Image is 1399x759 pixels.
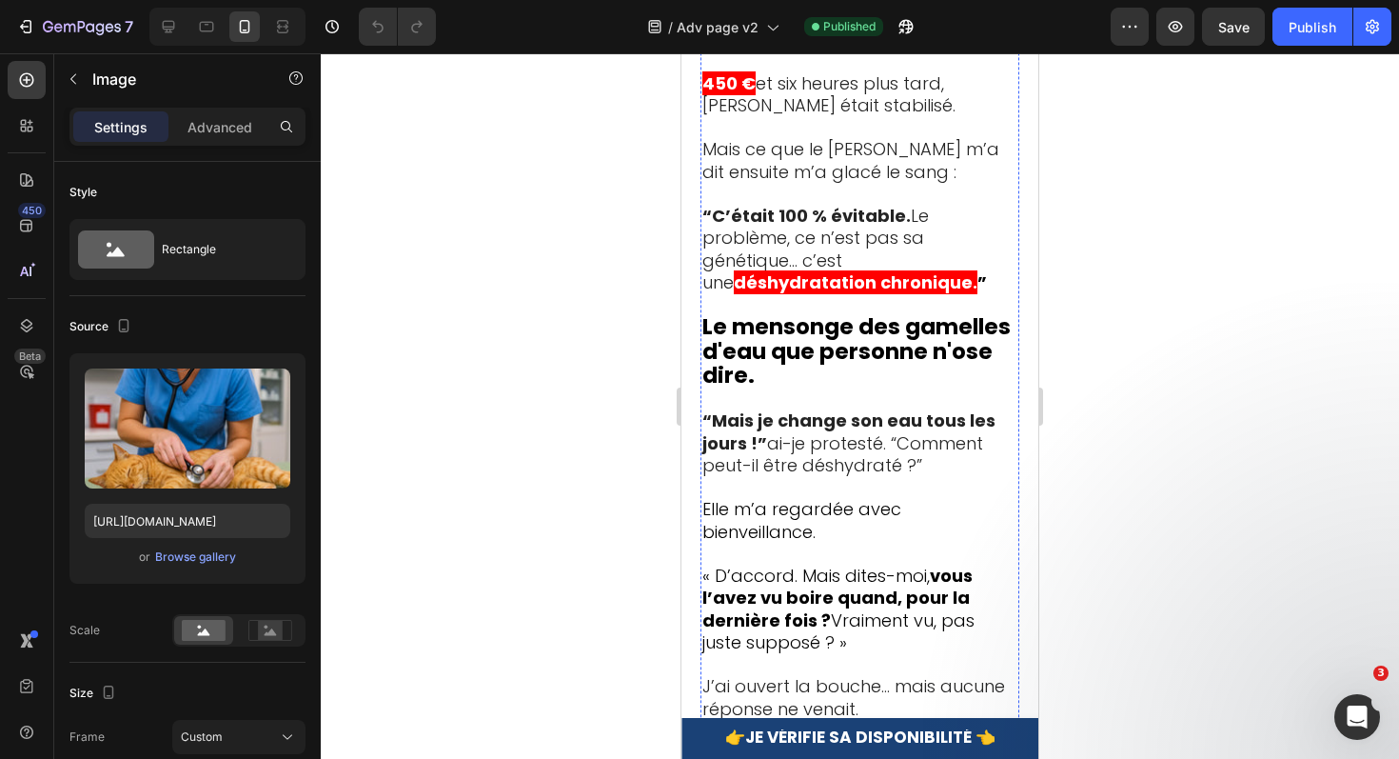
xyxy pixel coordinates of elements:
iframe: Design area [681,53,1038,759]
input: https://example.com/image.jpg [85,504,290,538]
div: Undo/Redo [359,8,436,46]
label: Frame [69,729,105,746]
div: Browse gallery [155,549,236,566]
div: Size [69,681,120,707]
span: Published [823,18,876,35]
button: Browse gallery [154,548,237,567]
span: / [668,17,673,37]
button: Custom [172,720,305,754]
div: Beta [14,349,46,364]
p: Image [92,68,254,90]
img: preview-image [85,369,290,489]
span: or [139,546,150,569]
div: Rectangle [162,228,278,271]
p: 7 [125,15,133,38]
button: 7 [8,8,142,46]
span: Custom [181,729,223,746]
span: Adv page v2 [677,17,759,37]
div: Style [69,184,97,201]
div: Scale [69,622,100,639]
button: Publish [1272,8,1352,46]
div: 450 [18,203,46,218]
p: Advanced [187,117,252,137]
div: Source [69,314,135,340]
iframe: Intercom live chat [1334,694,1380,740]
button: Save [1202,8,1265,46]
span: Save [1218,19,1250,35]
p: Settings [94,117,148,137]
div: Publish [1289,17,1336,37]
span: 3 [1373,666,1389,681]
